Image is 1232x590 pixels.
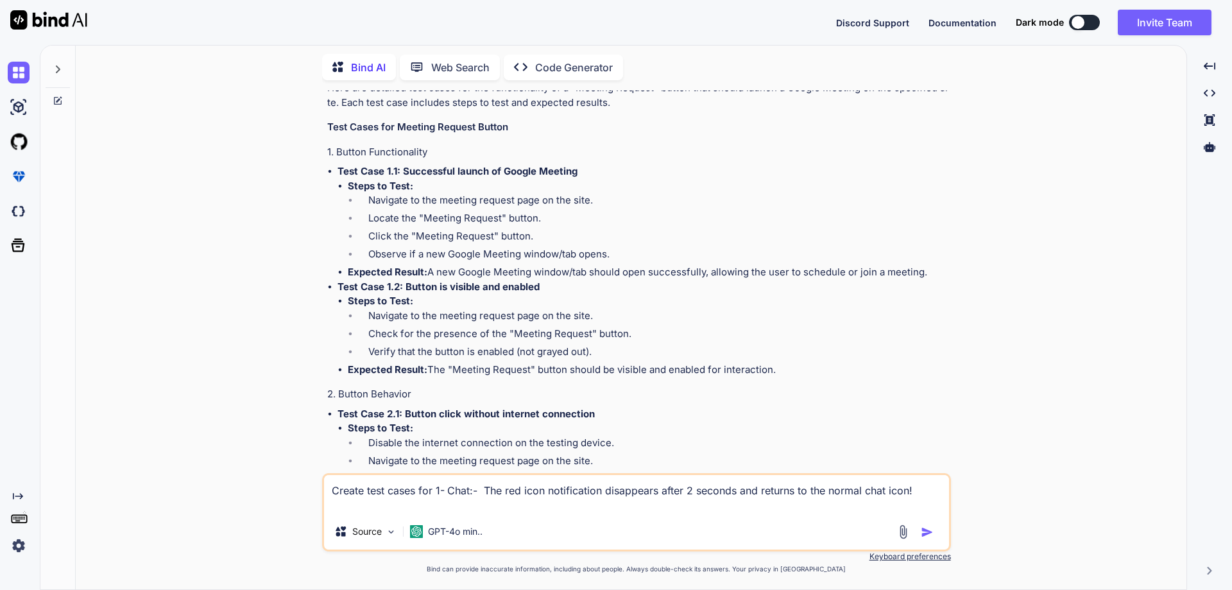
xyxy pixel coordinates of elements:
button: Discord Support [836,16,909,30]
p: Here are detailed test cases for the functionality of a "Meeting Request" button that should laun... [327,81,948,110]
img: chat [8,62,30,83]
strong: Test Case 1.1: Successful launch of Google Meeting [338,165,577,177]
span: Discord Support [836,17,909,28]
li: Click the "Meeting Request" button. [358,229,948,247]
strong: Expected Result: [348,266,427,278]
strong: Expected Result: [348,363,427,376]
li: Navigate to the meeting request page on the site. [358,193,948,211]
p: Web Search [431,60,490,75]
h4: 2. Button Behavior [327,387,948,402]
img: darkCloudIdeIcon [8,200,30,222]
img: Bind AI [10,10,87,30]
img: GPT-4o mini [410,525,423,538]
span: Documentation [928,17,997,28]
li: Verify that the button is enabled (not grayed out). [358,345,948,363]
strong: Steps to Test: [348,295,413,307]
p: Bind can provide inaccurate information, including about people. Always double-check its answers.... [322,564,951,574]
li: The "Meeting Request" button should be visible and enabled for interaction. [348,363,948,377]
img: Pick Models [386,526,397,537]
li: Navigate to the meeting request page on the site. [358,309,948,327]
strong: Test Case 2.1: Button click without internet connection [338,408,595,420]
li: A new Google Meeting window/tab should open successfully, allowing the user to schedule or join a... [348,265,948,280]
img: premium [8,166,30,187]
button: Invite Team [1118,10,1211,35]
li: Locate the "Meeting Request" button. [358,211,948,229]
li: Observe if a new Google Meeting window/tab opens. [358,247,948,265]
p: Bind AI [351,60,386,75]
img: icon [921,526,934,539]
h4: 1. Button Functionality [327,145,948,160]
p: Code Generator [535,60,613,75]
img: attachment [896,525,911,539]
span: Dark mode [1016,16,1064,29]
h3: Test Cases for Meeting Request Button [327,120,948,135]
li: Disable the internet connection on the testing device. [358,436,948,454]
img: settings [8,535,30,557]
strong: Steps to Test: [348,422,413,434]
textarea: Create test cases for 1- Chat:- The red icon notification disappears after 2 seconds and returns ... [324,475,949,514]
p: GPT-4o min.. [428,525,483,538]
li: Click the "Meeting Request" button. [358,472,948,490]
strong: Test Case 1.2: Button is visible and enabled [338,281,540,293]
li: Navigate to the meeting request page on the site. [358,454,948,472]
img: githubLight [8,131,30,153]
p: Keyboard preferences [322,551,951,562]
strong: Steps to Test: [348,180,413,192]
button: Documentation [928,16,997,30]
img: ai-studio [8,96,30,118]
li: Check for the presence of the "Meeting Request" button. [358,327,948,345]
p: Source [352,525,382,538]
